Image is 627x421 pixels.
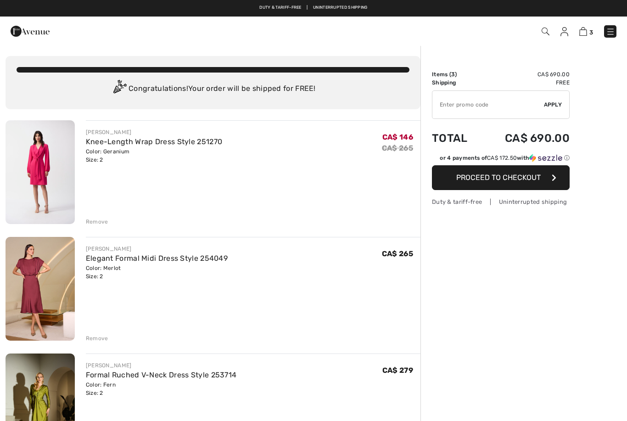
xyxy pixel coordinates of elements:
div: or 4 payments of with [440,154,570,162]
div: Remove [86,334,108,342]
a: Knee-Length Wrap Dress Style 251270 [86,137,223,146]
span: 3 [589,29,593,36]
div: Color: Fern Size: 2 [86,381,237,397]
img: My Info [560,27,568,36]
td: CA$ 690.00 [481,70,570,79]
div: Congratulations! Your order will be shipped for FREE! [17,80,409,98]
td: Free [481,79,570,87]
img: Knee-Length Wrap Dress Style 251270 [6,120,75,224]
a: Formal Ruched V-Neck Dress Style 253714 [86,370,237,379]
span: 3 [451,71,455,78]
div: Color: Geranium Size: 2 [86,147,223,164]
img: Congratulation2.svg [110,80,129,98]
div: [PERSON_NAME] [86,245,228,253]
img: Menu [606,27,615,36]
div: Duty & tariff-free | Uninterrupted shipping [432,197,570,206]
td: Items ( ) [432,70,481,79]
span: CA$ 265 [382,249,413,258]
span: CA$ 146 [382,133,413,141]
td: Total [432,123,481,154]
td: Shipping [432,79,481,87]
a: 3 [579,26,593,37]
td: CA$ 690.00 [481,123,570,154]
a: Elegant Formal Midi Dress Style 254049 [86,254,228,263]
img: 1ère Avenue [11,22,50,40]
div: [PERSON_NAME] [86,128,223,136]
img: Shopping Bag [579,27,587,36]
img: Sezzle [529,154,562,162]
div: [PERSON_NAME] [86,361,237,370]
div: or 4 payments ofCA$ 172.50withSezzle Click to learn more about Sezzle [432,154,570,165]
span: Proceed to Checkout [456,173,541,182]
span: CA$ 172.50 [487,155,517,161]
button: Proceed to Checkout [432,165,570,190]
s: CA$ 265 [382,144,413,152]
span: Apply [544,101,562,109]
img: Elegant Formal Midi Dress Style 254049 [6,237,75,341]
div: Remove [86,218,108,226]
span: CA$ 279 [382,366,413,375]
img: Search [542,28,549,35]
input: Promo code [432,91,544,118]
a: 1ère Avenue [11,26,50,35]
div: Color: Merlot Size: 2 [86,264,228,281]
